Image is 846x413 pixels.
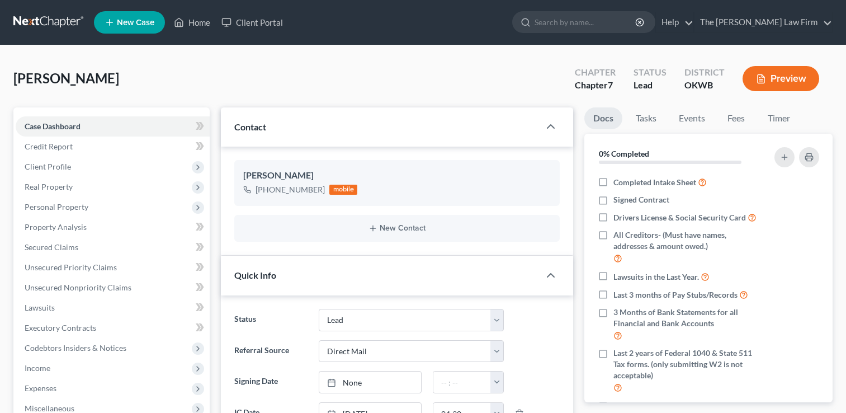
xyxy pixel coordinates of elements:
a: Events [670,107,714,129]
span: Contact [234,121,266,132]
span: 7 [608,79,613,90]
label: Status [229,309,313,331]
span: New Case [117,18,154,27]
span: Property Analysis [25,222,87,232]
span: 3 Months of Bank Statements for all Financial and Bank Accounts [613,307,761,329]
span: Lawsuits in the Last Year. [613,271,699,283]
span: Signed Contract [613,194,669,205]
span: Unsecured Nonpriority Claims [25,283,131,292]
span: Secured Claims [25,242,78,252]
span: Unsecured Priority Claims [25,262,117,272]
a: Lawsuits [16,298,210,318]
div: Chapter [575,79,616,92]
a: Case Dashboard [16,116,210,137]
span: Lawsuits [25,303,55,312]
a: Unsecured Nonpriority Claims [16,278,210,298]
a: Home [168,12,216,32]
span: Income [25,363,50,373]
label: Signing Date [229,371,313,393]
button: New Contact [243,224,551,233]
input: -- : -- [433,372,491,393]
span: Credit Report [25,142,73,151]
span: Codebtors Insiders & Notices [25,343,126,353]
span: Personal Property [25,202,88,212]
span: Last 3 months of Pay Stubs/Records [613,289,738,301]
label: Referral Source [229,340,313,363]
span: Completed Intake Sheet [613,177,696,188]
a: Tasks [627,107,665,129]
a: Fees [719,107,754,129]
span: Real Property Deeds and Mortgages [613,401,738,412]
span: Quick Info [234,270,276,280]
span: Real Property [25,182,73,191]
a: Credit Report [16,137,210,157]
button: Preview [743,66,819,91]
div: Lead [634,79,667,92]
a: The [PERSON_NAME] Law Firm [694,12,832,32]
div: mobile [329,185,357,195]
a: None [319,372,422,393]
div: [PERSON_NAME] [243,169,551,182]
a: Executory Contracts [16,318,210,338]
span: Executory Contracts [25,323,96,332]
div: [PHONE_NUMBER] [256,184,325,195]
a: Help [656,12,693,32]
a: Secured Claims [16,237,210,257]
div: Status [634,66,667,79]
span: Client Profile [25,162,71,171]
strong: 0% Completed [599,149,649,158]
a: Unsecured Priority Claims [16,257,210,278]
a: Property Analysis [16,217,210,237]
span: All Creditors- (Must have names, addresses & amount owed.) [613,229,761,252]
input: Search by name... [535,12,637,32]
span: Drivers License & Social Security Card [613,212,746,223]
div: Chapter [575,66,616,79]
span: Expenses [25,383,56,393]
div: District [684,66,725,79]
span: Miscellaneous [25,403,74,413]
a: Client Portal [216,12,289,32]
span: [PERSON_NAME] [13,70,119,86]
a: Docs [584,107,622,129]
span: Last 2 years of Federal 1040 & State 511 Tax forms. (only submitting W2 is not acceptable) [613,348,761,381]
a: Timer [759,107,799,129]
div: OKWB [684,79,725,92]
span: Case Dashboard [25,121,81,131]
